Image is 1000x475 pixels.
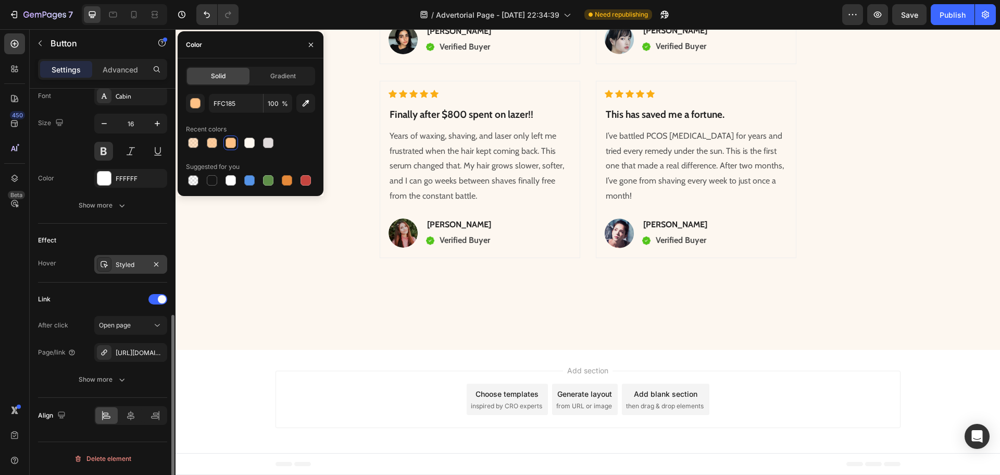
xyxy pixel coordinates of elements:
[381,372,436,382] span: from URL or image
[38,450,167,467] button: Delete element
[264,10,315,26] p: Verified Buyer
[214,100,395,175] p: Years of waxing, shaving, and laser only left me frustrated when the hair kept coming back. This ...
[38,116,66,130] div: Size
[51,37,139,50] p: Button
[52,64,81,75] p: Settings
[264,204,315,219] p: Verified Buyer
[282,99,288,108] span: %
[8,191,25,199] div: Beta
[38,236,56,245] div: Effect
[38,295,51,304] div: Link
[931,4,974,25] button: Publish
[431,9,434,20] span: /
[430,100,611,175] p: I’ve battled PCOS [MEDICAL_DATA] for years and tried every remedy under the sun. This is the firs...
[79,200,127,211] div: Show more
[467,13,475,22] img: Alt Image
[382,359,436,370] div: Generate layout
[38,348,76,357] div: Page/link
[451,372,528,382] span: then drag & drop elements
[480,204,531,219] p: Verified Buyer
[186,125,227,134] div: Recent colors
[595,10,648,19] span: Need republishing
[270,71,296,81] span: Gradient
[209,94,263,113] input: Eg: FFFFFF
[387,336,437,347] span: Add section
[295,372,367,382] span: inspired by CRO experts
[901,10,918,19] span: Save
[436,9,559,20] span: Advertorial Page - [DATE] 22:34:39
[103,64,138,75] p: Advanced
[186,162,240,172] div: Suggested for you
[94,316,167,335] button: Open page
[186,40,202,50] div: Color
[38,259,56,268] div: Hover
[99,321,131,329] span: Open page
[213,77,396,94] h2: Finally after $800 spent on lazer!!
[116,174,165,184] div: FFFFFF
[300,359,363,370] div: Choose templates
[251,14,259,22] img: Alt Image
[468,189,532,202] p: [PERSON_NAME]
[79,374,127,385] div: Show more
[480,10,531,25] p: Verified Buyer
[68,8,73,21] p: 7
[252,189,316,202] p: [PERSON_NAME]
[211,71,226,81] span: Solid
[467,207,475,216] img: Alt Image
[196,4,239,25] div: Undo/Redo
[429,77,612,94] h2: This has saved me a fortune.
[38,174,54,183] div: Color
[116,348,165,358] div: [URL][DOMAIN_NAME]
[458,359,522,370] div: Add blank section
[38,196,167,215] button: Show more
[213,189,242,218] img: Alt Image
[38,370,167,389] button: Show more
[116,260,146,270] div: Styled
[74,453,131,465] div: Delete element
[940,9,966,20] div: Publish
[965,424,990,449] div: Open Intercom Messenger
[892,4,927,25] button: Save
[38,409,68,423] div: Align
[429,189,458,219] img: Alt Image
[116,92,165,101] div: Cabin
[38,321,68,330] div: After click
[10,111,25,119] div: 450
[176,29,1000,475] iframe: Design area
[251,207,259,216] img: Alt Image
[38,91,51,101] div: Font
[4,4,78,25] button: 7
